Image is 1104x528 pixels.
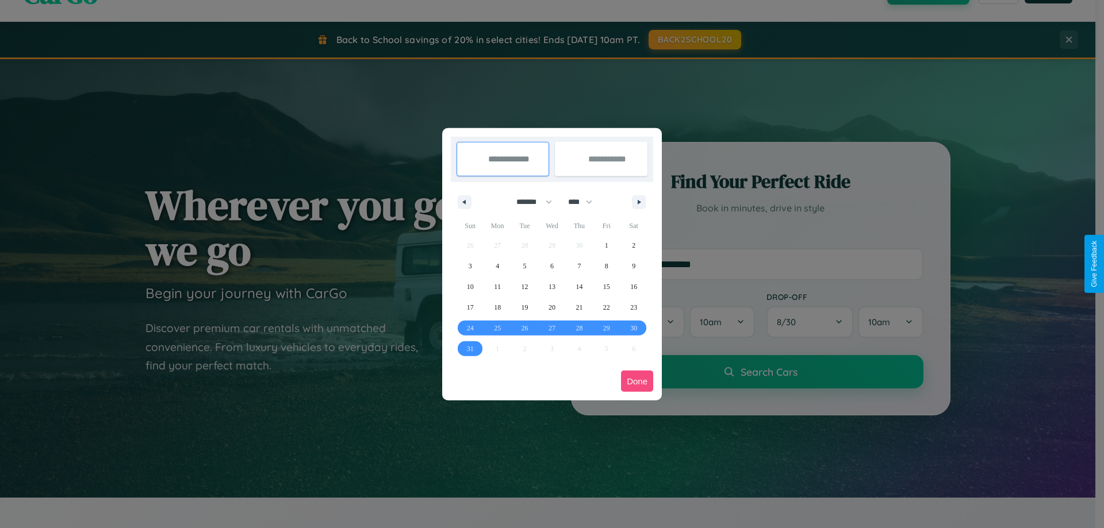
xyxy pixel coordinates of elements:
span: 17 [467,297,474,318]
button: 18 [484,297,511,318]
span: 27 [549,318,555,338]
button: 3 [457,256,484,276]
span: 13 [549,276,555,297]
span: 11 [494,276,501,297]
button: 15 [593,276,620,297]
span: 28 [576,318,582,338]
span: Sun [457,217,484,235]
span: 26 [522,318,528,338]
button: 2 [620,235,647,256]
span: 23 [630,297,637,318]
span: 6 [550,256,554,276]
button: 13 [538,276,565,297]
span: 2 [632,235,635,256]
button: 24 [457,318,484,338]
span: 21 [576,297,582,318]
span: 15 [603,276,610,297]
span: 22 [603,297,610,318]
button: 21 [566,297,593,318]
button: 12 [511,276,538,297]
button: 31 [457,338,484,359]
button: 6 [538,256,565,276]
button: 17 [457,297,484,318]
button: 26 [511,318,538,338]
span: Fri [593,217,620,235]
span: 4 [496,256,499,276]
span: Tue [511,217,538,235]
button: 11 [484,276,511,297]
span: 29 [603,318,610,338]
span: Wed [538,217,565,235]
button: 10 [457,276,484,297]
span: 7 [577,256,581,276]
span: 5 [523,256,527,276]
span: 25 [494,318,501,338]
button: 28 [566,318,593,338]
button: 5 [511,256,538,276]
span: 3 [469,256,472,276]
span: 12 [522,276,528,297]
button: 23 [620,297,647,318]
span: Thu [566,217,593,235]
span: 19 [522,297,528,318]
button: 4 [484,256,511,276]
button: 22 [593,297,620,318]
span: 31 [467,338,474,359]
button: 1 [593,235,620,256]
span: 24 [467,318,474,338]
span: 18 [494,297,501,318]
span: 30 [630,318,637,338]
span: Mon [484,217,511,235]
button: 30 [620,318,647,338]
button: 20 [538,297,565,318]
span: 8 [605,256,608,276]
button: 29 [593,318,620,338]
span: 20 [549,297,555,318]
button: 25 [484,318,511,338]
span: 16 [630,276,637,297]
div: Give Feedback [1090,241,1098,287]
span: Sat [620,217,647,235]
button: 16 [620,276,647,297]
button: Done [621,371,653,392]
button: 27 [538,318,565,338]
span: 1 [605,235,608,256]
button: 19 [511,297,538,318]
button: 7 [566,256,593,276]
button: 9 [620,256,647,276]
span: 14 [576,276,582,297]
span: 9 [632,256,635,276]
button: 14 [566,276,593,297]
span: 10 [467,276,474,297]
button: 8 [593,256,620,276]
